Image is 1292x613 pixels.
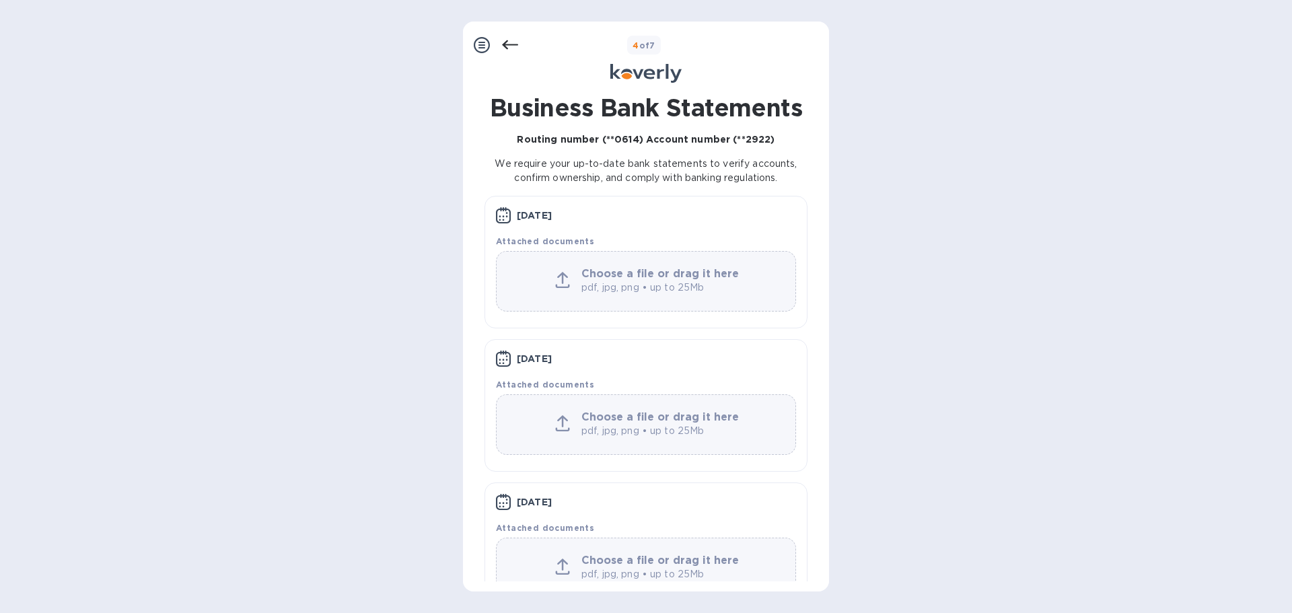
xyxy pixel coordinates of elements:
[581,267,739,280] b: Choose a file or drag it here
[517,495,552,509] p: [DATE]
[485,133,808,146] p: Routing number (**0614) Account number (**2922)
[496,380,594,390] b: Attached documents
[517,352,552,365] p: [DATE]
[633,40,639,50] span: 4
[485,94,808,122] h1: Business Bank Statements
[581,554,739,567] b: Choose a file or drag it here
[581,281,743,295] p: pdf, jpg, png • up to 25Mb
[485,157,808,185] p: We require your up-to-date bank statements to verify accounts, confirm ownership, and comply with...
[496,236,594,246] b: Attached documents
[581,567,743,581] p: pdf, jpg, png • up to 25Mb
[496,523,594,533] b: Attached documents
[633,40,655,50] b: of 7
[581,424,743,438] p: pdf, jpg, png • up to 25Mb
[581,410,739,423] b: Choose a file or drag it here
[517,209,552,222] p: [DATE]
